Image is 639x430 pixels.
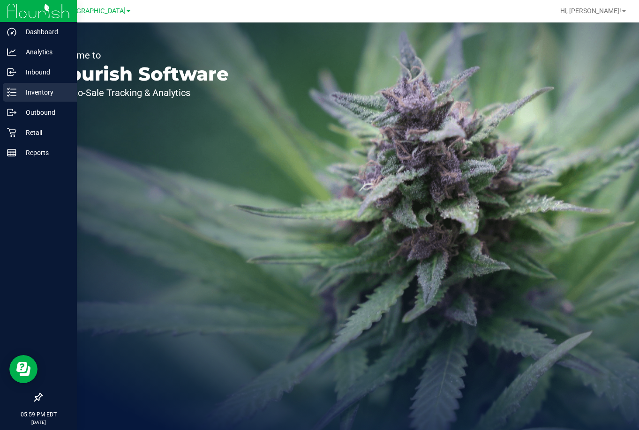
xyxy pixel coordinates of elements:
iframe: Resource center [9,355,38,383]
p: [DATE] [4,419,73,426]
p: Welcome to [51,51,229,60]
span: [GEOGRAPHIC_DATA] [61,7,126,15]
p: Retail [16,127,73,138]
p: Analytics [16,46,73,58]
p: Inbound [16,67,73,78]
p: Dashboard [16,26,73,37]
p: Flourish Software [51,65,229,83]
p: Reports [16,147,73,158]
p: Outbound [16,107,73,118]
inline-svg: Reports [7,148,16,157]
inline-svg: Dashboard [7,27,16,37]
inline-svg: Inventory [7,88,16,97]
p: Inventory [16,87,73,98]
span: Hi, [PERSON_NAME]! [560,7,621,15]
inline-svg: Retail [7,128,16,137]
inline-svg: Analytics [7,47,16,57]
p: Seed-to-Sale Tracking & Analytics [51,88,229,97]
inline-svg: Inbound [7,67,16,77]
inline-svg: Outbound [7,108,16,117]
p: 05:59 PM EDT [4,410,73,419]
